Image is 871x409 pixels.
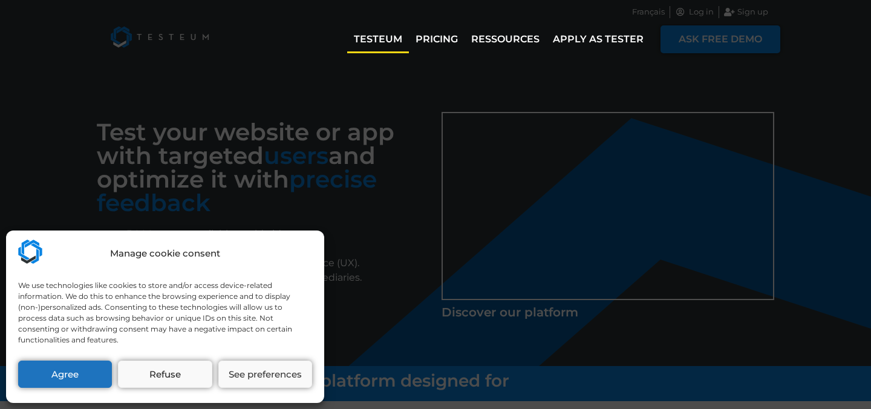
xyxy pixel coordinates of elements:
[118,361,212,388] button: Refuse
[546,25,650,53] a: Apply as tester
[18,240,42,264] img: Testeum.com - Application crowdtesting platform
[347,25,650,53] nav: Menu
[347,25,409,53] a: Testeum
[409,25,465,53] a: Pricing
[465,25,546,53] a: Ressources
[110,247,220,261] div: Manage cookie consent
[18,361,112,388] button: Agree
[218,361,312,388] button: See preferences
[18,280,311,345] div: We use technologies like cookies to store and/or access device-related information. We do this to...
